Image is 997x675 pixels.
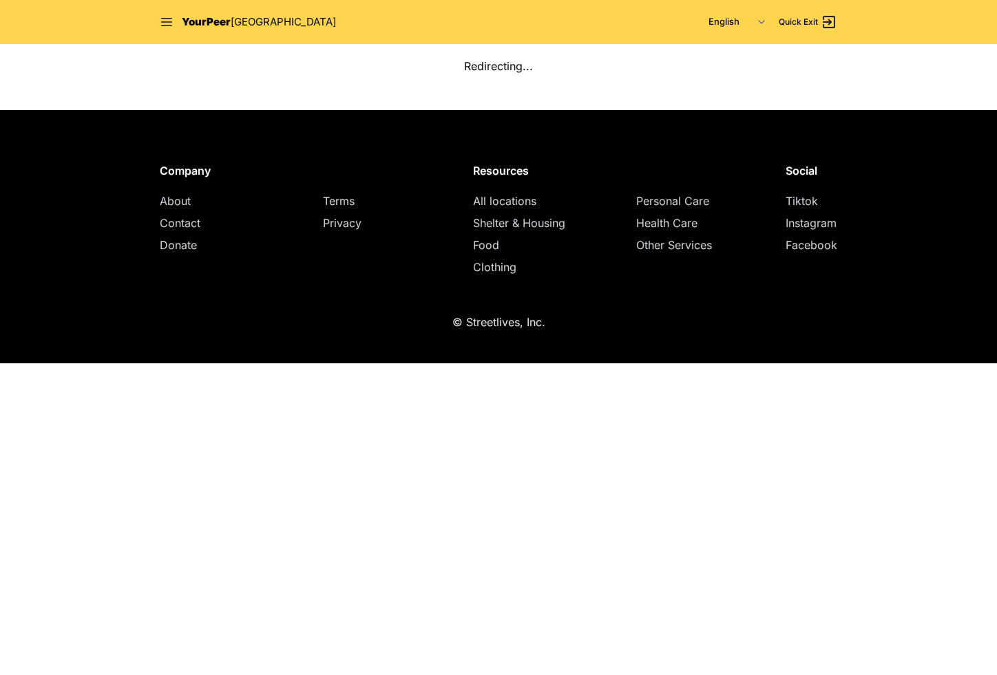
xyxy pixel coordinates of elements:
[786,216,837,230] a: Instagram
[160,164,211,178] span: Company
[636,194,709,208] a: Personal Care
[464,58,533,74] p: Redirecting...
[182,14,336,30] a: YourPeer[GEOGRAPHIC_DATA]
[473,238,499,252] a: Food
[182,15,231,28] span: YourPeer
[636,238,712,252] a: Other Services
[786,194,818,208] a: Tiktok
[786,238,837,252] a: Facebook
[473,194,536,208] a: All locations
[779,14,837,30] a: Quick Exit
[473,260,516,274] a: Clothing
[323,216,361,230] a: Privacy
[779,17,818,28] span: Quick Exit
[473,164,529,178] span: Resources
[160,216,200,230] a: Contact
[636,216,697,230] a: Health Care
[452,314,545,330] p: © Streetlives, Inc.
[160,238,197,252] a: Donate
[786,164,817,178] span: Social
[231,15,336,28] span: [GEOGRAPHIC_DATA]
[160,194,191,208] a: About
[323,194,355,208] a: Terms
[473,216,565,230] a: Shelter & Housing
